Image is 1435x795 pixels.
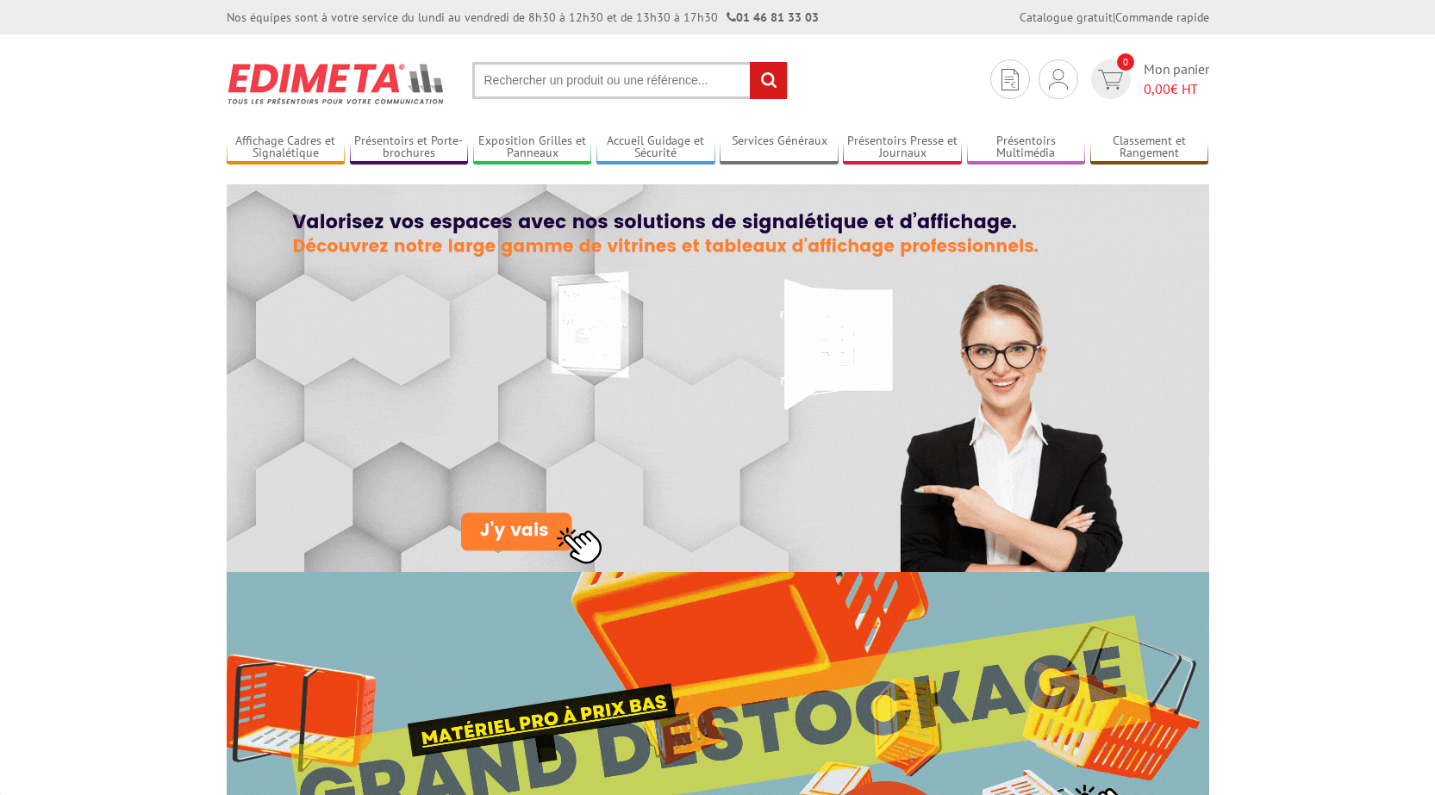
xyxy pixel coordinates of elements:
img: Présentoir, panneau, stand - Edimeta - PLV, affichage, mobilier bureau, entreprise [227,52,446,115]
input: rechercher [750,62,787,99]
a: Affichage Cadres et Signalétique [227,134,346,162]
span: € HT [1144,79,1209,99]
span: Mon panier [1144,59,1209,99]
span: 0,00 [1144,80,1170,97]
a: Présentoirs Multimédia [967,134,1086,162]
a: Exposition Grilles et Panneaux [473,134,592,162]
img: devis rapide [1098,70,1123,90]
a: Catalogue gratuit [1020,9,1113,25]
span: 0 [1117,53,1134,71]
a: Accueil Guidage et Sécurité [596,134,715,162]
div: Nos équipes sont à votre service du lundi au vendredi de 8h30 à 12h30 et de 13h30 à 17h30 [227,9,819,26]
a: Présentoirs et Porte-brochures [350,134,469,162]
strong: 01 46 81 33 03 [727,9,819,25]
input: Rechercher un produit ou une référence... [472,62,788,99]
a: Présentoirs Presse et Journaux [843,134,962,162]
img: devis rapide [1049,69,1068,90]
a: Commande rapide [1115,9,1209,25]
div: | [1020,9,1209,26]
img: devis rapide [1001,69,1019,90]
a: Services Généraux [720,134,839,162]
a: Classement et Rangement [1090,134,1209,162]
a: devis rapide 0 Mon panier 0,00€ HT [1087,59,1209,99]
